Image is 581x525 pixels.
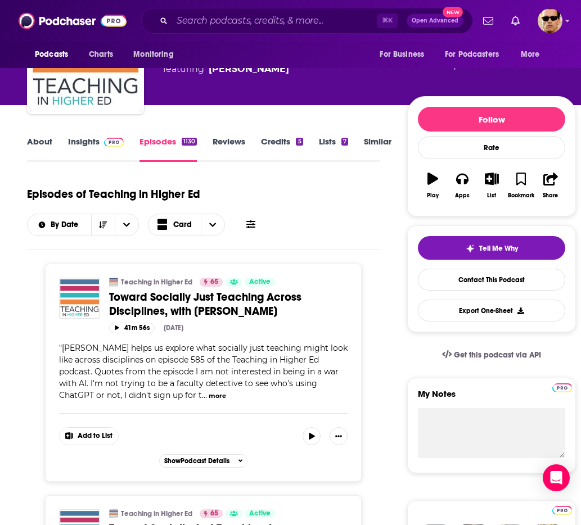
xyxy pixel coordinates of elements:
img: Podchaser Pro [552,506,572,515]
div: Rate [418,136,565,159]
span: New [443,7,463,17]
a: Episodes1130 [139,136,197,162]
div: List [487,192,496,199]
button: Sort Direction [91,214,115,236]
img: Podchaser - Follow, Share and Rate Podcasts [19,10,127,31]
span: By Date [51,221,82,229]
span: Add to List [78,432,112,440]
img: User Profile [538,8,562,33]
img: Toward Socially Just Teaching Across Disciplines, with Bryan Dewsbury [59,278,100,319]
a: Toward Socially Just Teaching Across Disciplines, with [PERSON_NAME] [109,290,348,318]
span: Active [249,508,271,519]
div: Apps [455,192,470,199]
div: Open Intercom Messenger [543,464,570,491]
span: [PERSON_NAME] helps us explore what socially just teaching might look like across disciplines on ... [59,343,348,400]
img: Teaching in Higher Ed [109,278,118,287]
a: InsightsPodchaser Pro [68,136,124,162]
span: Card [173,221,192,229]
span: For Podcasters [445,47,499,62]
img: tell me why sparkle [466,244,475,253]
button: tell me why sparkleTell Me Why [418,236,565,260]
a: Reviews [213,136,245,162]
button: open menu [372,44,438,65]
button: Follow [418,107,565,132]
input: Search podcasts, credits, & more... [172,12,377,30]
span: ... [202,390,207,400]
span: Get this podcast via API [454,350,541,360]
button: List [477,165,506,206]
h2: Choose List sort [27,214,139,236]
div: Bookmark [508,192,534,199]
img: Podchaser Pro [552,383,572,392]
a: 65 [200,278,223,287]
span: Show Podcast Details [164,457,229,465]
img: Teaching in Higher Ed [109,509,118,518]
a: 65 [200,509,223,518]
button: Open AdvancedNew [407,14,463,28]
a: Pro website [552,382,572,392]
button: Share [536,165,565,206]
div: Play [427,192,439,199]
span: Monitoring [133,47,173,62]
div: 1130 [182,138,197,146]
button: more [209,391,226,401]
a: Show notifications dropdown [507,11,524,30]
button: open menu [27,44,83,65]
span: Logged in as karldevries [538,8,562,33]
img: Podchaser Pro [104,138,124,147]
span: ⌘ K [377,13,398,28]
button: Show profile menu [538,8,562,33]
span: featuring [163,62,289,76]
div: Search podcasts, credits, & more... [141,8,473,34]
button: Show More Button [330,427,348,445]
button: Bookmark [506,165,535,206]
button: Apps [448,165,477,206]
a: Teaching in Higher Ed [121,509,192,518]
div: [DATE] [164,324,183,332]
a: Active [245,278,275,287]
span: For Business [380,47,424,62]
span: Toward Socially Just Teaching Across Disciplines, with [PERSON_NAME] [109,290,301,318]
span: Charts [89,47,113,62]
div: Share [543,192,558,199]
a: Show notifications dropdown [479,11,498,30]
span: Active [249,277,271,288]
a: Pro website [552,504,572,515]
a: Get this podcast via API [433,341,550,369]
a: Bonni Stachowiak [209,62,289,76]
div: 7 [341,138,348,146]
button: open menu [513,44,554,65]
a: Contact This Podcast [418,269,565,291]
span: 65 [210,277,218,288]
span: 65 [210,508,218,519]
a: Charts [82,44,120,65]
span: Podcasts [35,47,68,62]
button: Show More Button [60,428,118,445]
a: Credits5 [261,136,303,162]
a: Teaching in Higher Ed [121,278,192,287]
button: open menu [28,221,91,229]
button: ShowPodcast Details [159,454,248,468]
button: Export One-Sheet [418,300,565,322]
span: Tell Me Why [479,244,518,253]
button: open menu [115,214,138,236]
a: Lists7 [319,136,348,162]
button: open menu [438,44,515,65]
button: open menu [125,44,188,65]
button: Choose View [148,214,226,236]
span: More [521,47,540,62]
button: 41m 56s [109,323,155,333]
a: About [27,136,52,162]
span: Open Advanced [412,18,458,24]
span: " [59,343,348,400]
a: Active [245,509,275,518]
label: My Notes [418,388,565,408]
h1: Episodes of Teaching in Higher Ed [27,187,200,201]
button: Play [418,165,447,206]
div: 5 [296,138,303,146]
